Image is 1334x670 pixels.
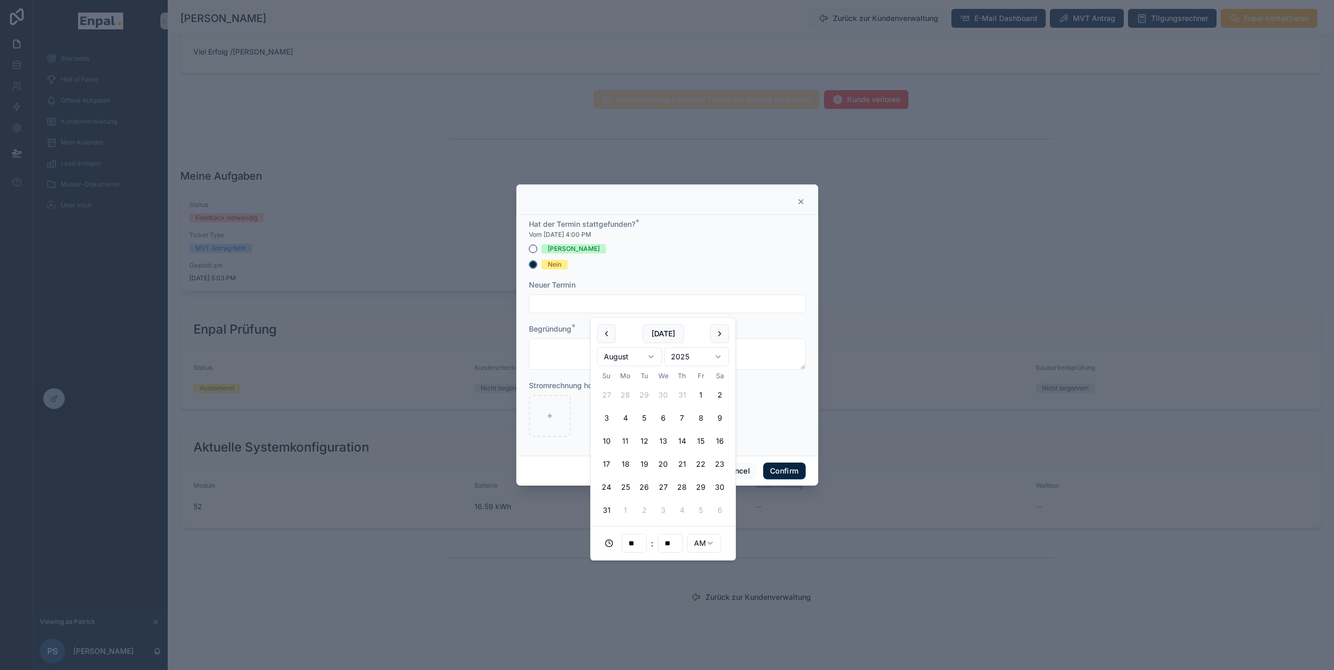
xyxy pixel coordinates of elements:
button: Thursday, September 4th, 2025 [673,501,691,520]
button: Friday, September 5th, 2025 [691,501,710,520]
th: Thursday [673,370,691,381]
button: Tuesday, August 19th, 2025 [635,455,654,474]
button: Sunday, August 17th, 2025 [597,455,616,474]
button: Sunday, August 31st, 2025 [597,501,616,520]
button: Friday, August 29th, 2025 [691,478,710,497]
button: Wednesday, August 27th, 2025 [654,478,673,497]
button: Wednesday, July 30th, 2025 [654,386,673,404]
button: Thursday, July 31st, 2025 [673,386,691,404]
button: Monday, August 18th, 2025 [616,455,635,474]
button: Wednesday, August 20th, 2025 [654,455,673,474]
span: Begründung [529,324,571,333]
th: Wednesday [654,370,673,381]
button: Saturday, August 16th, 2025 [710,432,729,451]
button: Monday, August 25th, 2025 [616,478,635,497]
th: Friday [691,370,710,381]
span: Vom [DATE] 4:00 PM [529,230,591,239]
button: Tuesday, August 5th, 2025 [635,409,654,427]
button: Monday, September 1st, 2025 [616,501,635,520]
button: Thursday, August 21st, 2025 [673,455,691,474]
button: Saturday, August 23rd, 2025 [710,455,729,474]
button: Monday, July 28th, 2025 [616,386,635,404]
button: Sunday, August 3rd, 2025 [597,409,616,427]
button: Saturday, September 6th, 2025 [710,501,729,520]
button: [DATE] [643,324,684,343]
div: Nein [548,260,561,269]
button: Sunday, August 10th, 2025 [597,432,616,451]
button: Saturday, August 9th, 2025 [710,409,729,427]
button: Tuesday, August 26th, 2025 [635,478,654,497]
table: August 2025 [597,370,729,520]
button: Tuesday, July 29th, 2025 [635,386,654,404]
button: Saturday, August 2nd, 2025 [710,386,729,404]
button: Sunday, August 24th, 2025 [597,478,616,497]
button: Thursday, August 7th, 2025 [673,409,691,427]
th: Tuesday [635,370,654,381]
button: Wednesday, August 13th, 2025 [654,432,673,451]
div: : [597,533,729,554]
button: Friday, August 22nd, 2025 [691,455,710,474]
span: Stromrechnung hochladen [529,381,620,390]
button: Thursday, August 14th, 2025 [673,432,691,451]
button: Thursday, August 28th, 2025 [673,478,691,497]
button: Wednesday, August 6th, 2025 [654,409,673,427]
button: Saturday, August 30th, 2025 [710,478,729,497]
th: Saturday [710,370,729,381]
button: Friday, August 1st, 2025 [691,386,710,404]
button: Monday, August 4th, 2025 [616,409,635,427]
button: Friday, August 8th, 2025 [691,409,710,427]
th: Monday [616,370,635,381]
span: Hat der Termin stattgefunden? [529,219,635,228]
th: Sunday [597,370,616,381]
button: Sunday, July 27th, 2025 [597,386,616,404]
button: Wednesday, September 3rd, 2025 [654,501,673,520]
div: [PERSON_NAME] [548,244,600,254]
button: Cancel [718,463,757,479]
span: Neuer Termin [529,280,576,289]
button: Tuesday, September 2nd, 2025 [635,501,654,520]
button: Tuesday, August 12th, 2025 [635,432,654,451]
button: Confirm [763,463,805,479]
button: Today, Monday, August 11th, 2025 [616,432,635,451]
button: Friday, August 15th, 2025 [691,432,710,451]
